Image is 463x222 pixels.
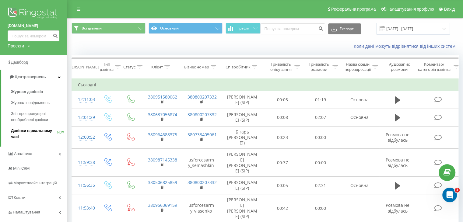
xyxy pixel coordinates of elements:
td: 01:19 [302,91,340,109]
a: Журнал повідомлень [11,97,67,108]
span: Дзвінки в реальному часі [11,128,57,140]
td: 00:05 [264,91,302,109]
span: Розмова не відбулась [386,157,409,168]
span: Вихід [444,7,455,12]
div: 12:00:52 [78,131,90,143]
span: Розмова не відбулась [386,132,409,143]
span: Налаштування [13,210,40,214]
div: 12:01:29 [78,112,90,123]
div: Проекти [8,43,24,49]
button: Всі дзвінки [72,23,146,34]
iframe: Intercom live chat [442,188,457,202]
div: 12:11:03 [78,94,90,106]
span: Дашборд [11,60,28,64]
div: 11:53:40 [78,202,90,214]
div: 11:59:38 [78,157,90,168]
span: Маркетплейс інтеграцій [13,181,57,185]
td: usforcesarmy_semashkin [181,149,221,177]
button: Графік [226,23,261,34]
a: [DOMAIN_NAME] [8,23,59,29]
td: Бігарь [PERSON_NAME]) [221,126,264,149]
a: 380956369159 [148,202,177,208]
span: 1 [455,188,460,193]
span: Кошти [14,195,25,200]
td: 00:05 [264,177,302,194]
div: Клієнт [151,64,163,70]
span: Mini CRM [13,166,30,171]
span: Графік [237,26,249,30]
td: 02:31 [302,177,340,194]
td: Основна [340,177,379,194]
td: [PERSON_NAME] (SIP) [221,109,264,126]
span: Реферальна програма [331,7,376,12]
span: Всі дзвінки [82,26,102,31]
td: Сьогодні [72,79,461,91]
td: 00:08 [264,109,302,126]
span: Центр звернень [15,75,46,79]
div: Тривалість розмови [307,62,331,72]
input: Пошук за номером [261,23,325,34]
a: 380987145338 [148,157,177,163]
div: [PERSON_NAME] [68,64,99,70]
button: Основний [149,23,223,34]
td: 02:07 [302,109,340,126]
a: 380951580062 [148,94,177,100]
span: Журнал дзвінків [11,89,43,95]
div: Аудіозапис розмови [384,62,414,72]
a: 380800207332 [188,94,217,100]
a: 380800207332 [188,112,217,117]
div: 11:56:35 [78,179,90,191]
img: Ringostat logo [8,6,59,21]
td: 00:23 [264,126,302,149]
td: [PERSON_NAME] (SIP) [221,177,264,194]
a: Звіт про пропущені необроблені дзвінки [11,108,67,125]
span: Аналiтика [14,151,32,156]
a: Коли дані можуть відрізнятися вiд інших систем [354,43,458,49]
td: 00:37 [264,149,302,177]
td: Основна [340,109,379,126]
div: Тривалість очікування [269,62,293,72]
span: Розмова не відбулась [386,202,409,213]
button: Експорт [328,23,361,34]
div: Коментар/категорія дзвінка [416,62,452,72]
td: Основна [340,91,379,109]
td: 00:00 [302,149,340,177]
div: Статус [123,64,135,70]
a: 380964688375 [148,132,177,137]
td: [PERSON_NAME] [PERSON_NAME] (SIP) [221,149,264,177]
div: Назва схеми переадресації [345,62,371,72]
span: Звіт про пропущені необроблені дзвінки [11,111,64,123]
a: Центр звернень [1,70,67,84]
span: Журнал повідомлень [11,100,50,106]
a: Журнал дзвінків [11,86,67,97]
a: 380800207332 [188,179,217,185]
div: Співробітник [225,64,250,70]
a: 380733405061 [188,132,217,137]
a: 380506825859 [148,179,177,185]
a: 380637056874 [148,112,177,117]
span: Налаштування профілю [386,7,434,12]
div: Тип дзвінка [100,62,114,72]
div: Бізнес номер [184,64,209,70]
td: 00:00 [302,126,340,149]
td: [PERSON_NAME] (SIP) [221,91,264,109]
input: Пошук за номером [8,30,59,41]
a: Дзвінки в реальному часіNEW [11,125,67,142]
